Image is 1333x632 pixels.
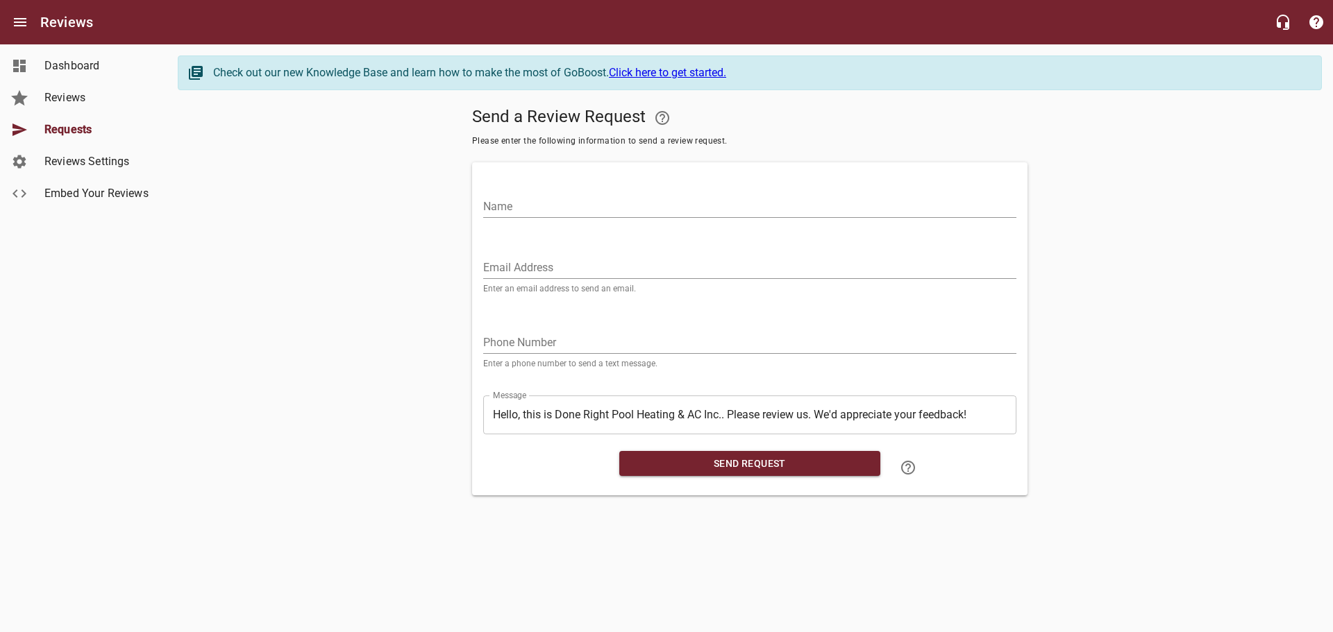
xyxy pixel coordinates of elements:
[44,58,150,74] span: Dashboard
[44,185,150,202] span: Embed Your Reviews
[646,101,679,135] a: Your Google or Facebook account must be connected to "Send a Review Request"
[40,11,93,33] h6: Reviews
[472,101,1028,135] h5: Send a Review Request
[3,6,37,39] button: Open drawer
[472,135,1028,148] span: Please enter the following information to send a review request.
[483,284,1016,293] p: Enter an email address to send an email.
[44,121,150,138] span: Requests
[1300,6,1333,39] button: Support Portal
[619,451,880,477] button: Send Request
[891,451,925,484] a: Learn how to "Send a Review Request"
[44,153,150,170] span: Reviews Settings
[630,455,869,472] span: Send Request
[1266,6,1300,39] button: Live Chat
[483,359,1016,368] p: Enter a phone number to send a text message.
[493,408,1007,421] textarea: Hello, this is Done Right Pool Heating & AC Inc.. Please review us. We'd appreciate your feedback!
[609,66,726,79] a: Click here to get started.
[213,65,1307,81] div: Check out our new Knowledge Base and learn how to make the most of GoBoost.
[44,89,150,106] span: Reviews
